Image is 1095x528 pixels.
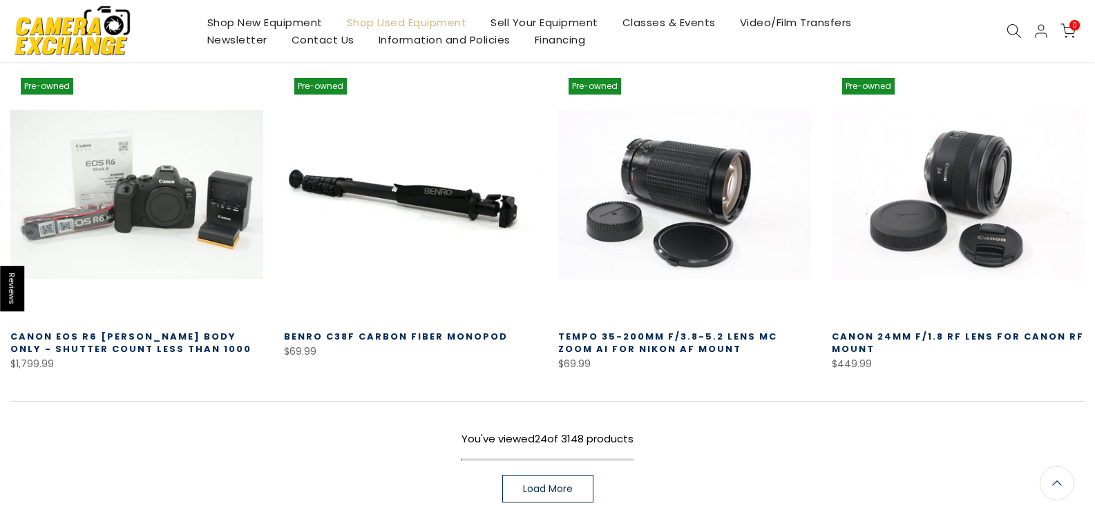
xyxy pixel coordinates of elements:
a: Canon EOS R6 [PERSON_NAME] Body Only - Shutter Count less than 1000 [10,330,251,355]
a: Financing [522,31,598,48]
a: Back to the top [1040,466,1074,500]
div: $69.99 [284,343,537,360]
div: $69.99 [558,355,811,373]
a: Video/Film Transfers [727,14,864,31]
a: Sell Your Equipment [479,14,611,31]
span: 0 [1069,20,1080,30]
a: Canon 24mm f/1.8 RF Lens for Canon RF Mount [832,330,1084,355]
a: Tempo 35-200mm f/3.8-5.2 Lens MC Zoom AI for Nikon AF Mount [558,330,777,355]
span: You've viewed of 3148 products [461,431,634,446]
a: Shop Used Equipment [334,14,479,31]
span: 24 [535,431,547,446]
a: Benro C38F Carbon Fiber Monopod [284,330,508,343]
a: Shop New Equipment [195,14,334,31]
a: Newsletter [195,31,279,48]
div: $1,799.99 [10,355,263,373]
a: Information and Policies [366,31,522,48]
a: 0 [1060,23,1076,39]
a: Load More [502,475,593,502]
span: Load More [523,484,573,493]
div: $449.99 [832,355,1085,373]
a: Classes & Events [610,14,727,31]
a: Contact Us [279,31,366,48]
